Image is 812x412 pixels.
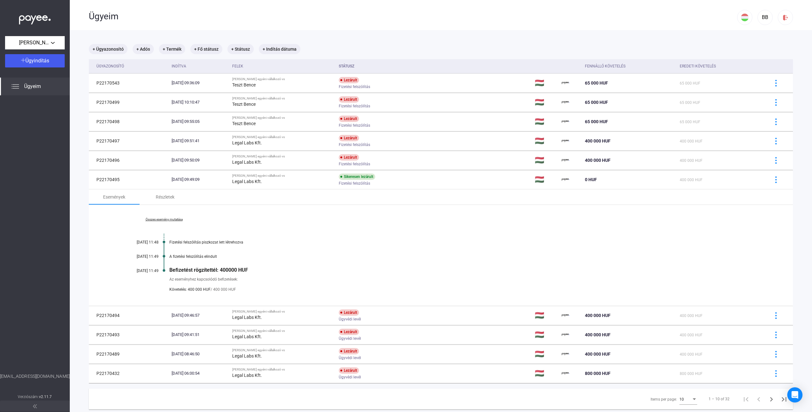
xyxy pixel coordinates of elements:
td: P22170543 [89,73,169,92]
div: [DATE] 09:51:41 [172,138,227,144]
td: 🇭🇺 [532,345,559,364]
span: 400 000 HUF [585,313,611,318]
img: logout-red [782,14,789,21]
td: P22170493 [89,325,169,344]
span: Követelés: 400 000 HUF [169,286,211,293]
button: more-blue [769,115,783,128]
button: logout-red [778,10,793,25]
span: 800 000 HUF [585,371,611,376]
div: [DATE] 08:46:50 [172,351,227,357]
div: Ügyeim [89,11,737,22]
div: [DATE] 09:49:09 [172,176,227,183]
td: 🇭🇺 [532,112,559,131]
img: payee-logo [562,331,569,339]
div: Ügyazonosító [96,62,124,70]
td: P22170432 [89,364,169,383]
div: [DATE] 10:10:47 [172,99,227,105]
td: 🇭🇺 [532,151,559,170]
td: P22170489 [89,345,169,364]
img: arrow-double-left-grey.svg [33,404,37,408]
div: [DATE] 06:00:54 [172,370,227,377]
img: more-blue [773,312,779,319]
mat-chip: + Indítás dátuma [259,44,300,54]
img: more-blue [773,118,779,125]
img: payee-logo [562,312,569,319]
span: 10 [679,397,684,402]
button: more-blue [769,134,783,148]
mat-select: Items per page: [679,395,697,403]
img: payee-logo [562,156,569,164]
img: payee-logo [562,137,569,145]
div: Fizetési felszólítás piszkozat lett létrehozva [169,240,761,244]
button: more-blue [769,96,783,109]
div: [DATE] 11:49 [121,269,159,273]
img: payee-logo [562,370,569,377]
div: Indítva [172,62,186,70]
span: 400 000 HUF [585,352,611,357]
strong: Legal Labs Kft. [232,140,262,145]
img: more-blue [773,157,779,164]
div: [DATE] 09:46:57 [172,312,227,319]
div: Befizetést rögzítettél: 400000 HUF [169,267,761,273]
button: First page [740,393,752,405]
img: payee-logo [562,79,569,87]
div: Eredeti követelés [680,62,716,70]
div: [PERSON_NAME] egyéni vállalkozó vs [232,310,334,314]
div: [PERSON_NAME] egyéni vállalkozó vs [232,329,334,333]
div: [PERSON_NAME] egyéni vállalkozó vs [232,368,334,371]
span: Fizetési felszólítás [339,83,370,91]
div: 1 – 10 of 32 [709,395,730,403]
span: 400 000 HUF [585,158,611,163]
td: P22170498 [89,112,169,131]
button: Last page [778,393,790,405]
img: list.svg [11,83,19,90]
div: Az eseményhez kapcsolódó befizetések: [169,276,761,282]
img: payee-logo [562,176,569,183]
div: [DATE] 09:36:09 [172,80,227,86]
img: plus-white.svg [21,58,25,62]
div: A fizetési felszólítás elindult [169,254,761,259]
td: P22170494 [89,306,169,325]
th: Státusz [336,59,532,73]
span: 400 000 HUF [680,139,703,143]
span: Ügyeim [24,83,41,90]
strong: Legal Labs Kft. [232,179,262,184]
div: Felek [232,62,334,70]
div: Lezárult [339,77,359,83]
td: P22170497 [89,131,169,150]
span: 65 000 HUF [585,119,608,124]
button: BB [757,10,773,25]
div: [DATE] 09:50:09 [172,157,227,163]
button: more-blue [769,367,783,380]
span: / 400 000 HUF [211,286,236,293]
span: [PERSON_NAME] egyéni vállalkozó [19,39,51,47]
div: Ügyazonosító [96,62,167,70]
img: payee-logo [562,98,569,106]
strong: Legal Labs Kft. [232,373,262,378]
button: more-blue [769,347,783,361]
strong: Legal Labs Kft. [232,334,262,339]
div: [PERSON_NAME] egyéni vállalkozó vs [232,77,334,81]
img: payee-logo [562,118,569,125]
button: Ügyindítás [5,54,65,67]
span: Ügyvédi levél [339,335,361,342]
div: Lezárult [339,348,359,354]
mat-chip: + Ügyazonosító [89,44,128,54]
span: 400 000 HUF [585,138,611,143]
img: more-blue [773,332,779,338]
div: [PERSON_NAME] egyéni vállalkozó vs [232,116,334,120]
span: Fizetési felszólítás [339,141,370,149]
td: P22170495 [89,170,169,189]
img: more-blue [773,370,779,377]
td: 🇭🇺 [532,325,559,344]
td: 🇭🇺 [532,93,559,112]
td: 🇭🇺 [532,306,559,325]
img: payee-logo [562,350,569,358]
img: HU [741,14,749,21]
div: Lezárult [339,329,359,335]
img: more-blue [773,176,779,183]
div: [PERSON_NAME] egyéni vállalkozó vs [232,155,334,158]
div: [PERSON_NAME] egyéni vállalkozó vs [232,348,334,352]
div: BB [760,14,770,21]
button: more-blue [769,76,783,90]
